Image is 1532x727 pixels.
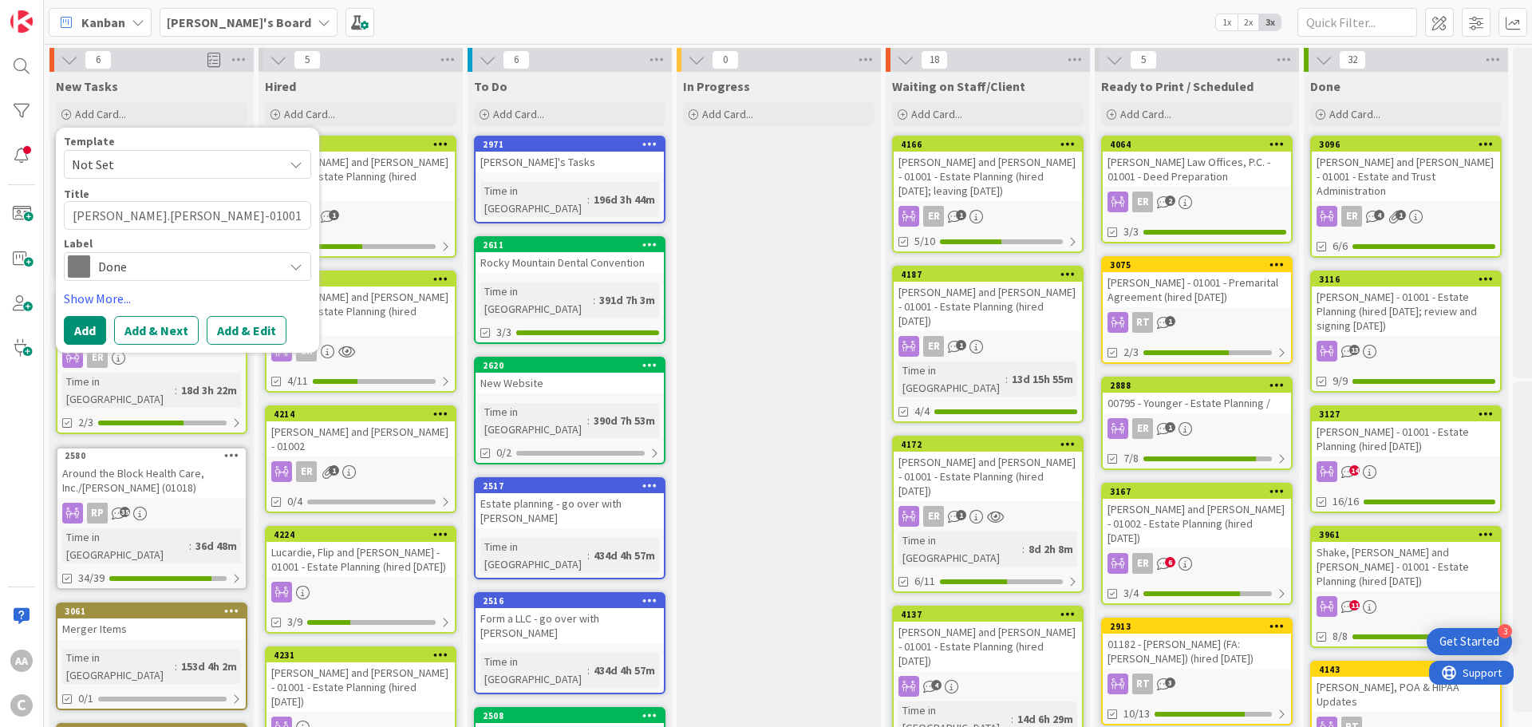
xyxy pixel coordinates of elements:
[587,412,590,429] span: :
[57,604,246,639] div: 3061Merger Items
[1123,344,1139,361] span: 2/3
[894,452,1082,501] div: [PERSON_NAME] and [PERSON_NAME] - 01001 - Estate Planning (hired [DATE])
[894,607,1082,622] div: 4137
[894,282,1082,331] div: [PERSON_NAME] and [PERSON_NAME] - 01001 - Estate Planning (hired [DATE])
[480,653,587,688] div: Time in [GEOGRAPHIC_DATA]
[1110,139,1291,150] div: 4064
[329,210,339,220] span: 1
[1312,527,1500,542] div: 3961
[1319,664,1500,675] div: 4143
[1333,373,1348,389] span: 9/9
[1319,529,1500,540] div: 3961
[72,154,271,175] span: Not Set
[64,316,106,345] button: Add
[267,272,455,286] div: 4197
[267,206,455,227] div: ER
[923,206,944,227] div: ER
[10,10,33,33] img: Visit kanbanzone.com
[590,547,659,564] div: 434d 4h 57m
[894,336,1082,357] div: ER
[493,107,544,121] span: Add Card...
[62,373,175,408] div: Time in [GEOGRAPHIC_DATA]
[65,450,246,461] div: 2580
[1103,634,1291,669] div: 01182 - [PERSON_NAME] (FA: [PERSON_NAME]) (hired [DATE])
[1312,677,1500,712] div: [PERSON_NAME], POA & HIPAA Updates
[1165,316,1175,326] span: 1
[1103,272,1291,307] div: [PERSON_NAME] - 01001 - Premarital Agreement (hired [DATE])
[57,503,246,524] div: RP
[1312,407,1500,421] div: 3127
[120,507,130,517] span: 35
[1123,450,1139,467] span: 7/8
[1103,553,1291,574] div: ER
[1110,621,1291,632] div: 2913
[1103,152,1291,187] div: [PERSON_NAME] Law Offices, P.C. - 01001 - Deed Preparation
[923,336,944,357] div: ER
[1165,678,1175,688] span: 3
[1427,628,1512,655] div: Open Get Started checklist, remaining modules: 3
[476,594,664,608] div: 2516
[480,538,587,573] div: Time in [GEOGRAPHIC_DATA]
[483,139,664,150] div: 2971
[274,529,455,540] div: 4224
[894,137,1082,201] div: 4166[PERSON_NAME] and [PERSON_NAME] - 01001 - Estate Planning (hired [DATE]; leaving [DATE])
[914,233,935,250] span: 5/10
[1110,486,1291,497] div: 3167
[64,201,311,230] textarea: [PERSON_NAME].[PERSON_NAME]-01001
[1312,272,1500,286] div: 3116
[1130,50,1157,69] span: 5
[1110,259,1291,271] div: 3075
[911,107,962,121] span: Add Card...
[1165,196,1175,206] span: 2
[57,448,246,463] div: 2580
[1333,628,1348,645] span: 8/8
[1312,421,1500,456] div: [PERSON_NAME] - 01001 - Estate Planning (hired [DATE])
[956,510,966,520] span: 1
[921,50,948,69] span: 18
[1103,258,1291,307] div: 3075[PERSON_NAME] - 01001 - Premarital Agreement (hired [DATE])
[64,289,311,308] a: Show More...
[296,461,317,482] div: ER
[64,238,93,249] span: Label
[483,360,664,371] div: 2620
[1374,210,1384,220] span: 4
[1120,107,1171,121] span: Add Card...
[267,662,455,712] div: [PERSON_NAME] and [PERSON_NAME] - 01001 - Estate Planning (hired [DATE])
[901,139,1082,150] div: 4166
[1297,8,1417,37] input: Quick Filter...
[267,137,455,152] div: 3044
[78,690,93,707] span: 0/1
[595,291,659,309] div: 391d 7h 3m
[1396,210,1406,220] span: 1
[1349,600,1360,610] span: 11
[1103,137,1291,152] div: 4064
[1333,493,1359,510] span: 16/16
[496,444,511,461] span: 0/2
[1312,137,1500,152] div: 3096
[57,463,246,498] div: Around the Block Health Care, Inc./[PERSON_NAME] (01018)
[476,479,664,528] div: 2517Estate planning - go over with [PERSON_NAME]
[1216,14,1238,30] span: 1x
[1312,527,1500,591] div: 3961Shake, [PERSON_NAME] and [PERSON_NAME] - 01001 - Estate Planning (hired [DATE])
[1103,499,1291,548] div: [PERSON_NAME] and [PERSON_NAME] - 01002 - Estate Planning (hired [DATE])
[587,547,590,564] span: :
[476,238,664,252] div: 2611
[476,493,664,528] div: Estate planning - go over with [PERSON_NAME]
[57,604,246,618] div: 3061
[483,595,664,606] div: 2516
[894,622,1082,671] div: [PERSON_NAME] and [PERSON_NAME] - 01001 - Estate Planning (hired [DATE])
[476,709,664,723] div: 2508
[267,341,455,362] div: ER
[56,78,118,94] span: New Tasks
[894,437,1082,501] div: 4172[PERSON_NAME] and [PERSON_NAME] - 01001 - Estate Planning (hired [DATE])
[57,618,246,639] div: Merger Items
[587,191,590,208] span: :
[1312,662,1500,677] div: 4143
[1329,107,1380,121] span: Add Card...
[590,412,659,429] div: 390d 7h 53m
[901,439,1082,450] div: 4172
[1103,484,1291,499] div: 3167
[590,191,659,208] div: 196d 3h 44m
[294,50,321,69] span: 5
[1132,418,1153,439] div: ER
